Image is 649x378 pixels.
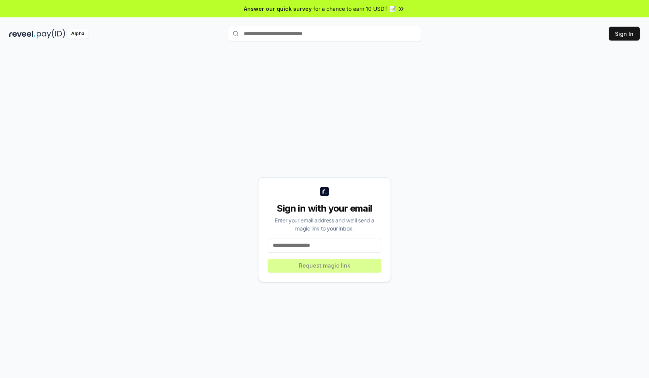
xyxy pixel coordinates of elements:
[313,5,396,13] span: for a chance to earn 10 USDT 📝
[609,27,640,41] button: Sign In
[67,29,88,39] div: Alpha
[320,187,329,196] img: logo_small
[268,202,381,215] div: Sign in with your email
[244,5,312,13] span: Answer our quick survey
[268,216,381,232] div: Enter your email address and we’ll send a magic link to your inbox.
[9,29,35,39] img: reveel_dark
[37,29,65,39] img: pay_id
